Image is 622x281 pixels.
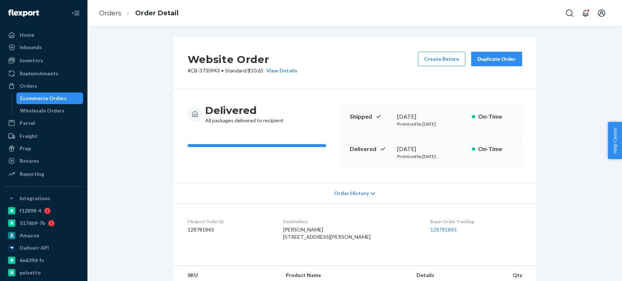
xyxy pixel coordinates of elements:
p: # CB-3730943 / $10.65 [188,67,297,74]
p: Promised by [DATE] [397,153,466,159]
div: Duplicate Order [477,55,516,63]
p: Shipped [350,112,391,121]
h2: Website Order [188,52,297,67]
div: Prep [20,145,31,152]
a: Reporting [4,168,83,180]
a: 5176b9-7b [4,217,83,229]
a: Freight [4,130,83,142]
a: pulsetto [4,267,83,278]
button: Close Navigation [69,6,83,20]
a: Inventory [4,55,83,66]
div: Amazon [20,232,39,239]
a: Returns [4,155,83,167]
dd: 128781843 [188,226,272,233]
a: Wholesale Orders [16,105,83,116]
dt: Destination [283,218,419,225]
div: Orders [20,82,37,90]
div: All packages delivered to recipient [205,104,283,124]
span: [PERSON_NAME] [STREET_ADDRESS][PERSON_NAME] [283,226,371,240]
button: Create Return [418,52,465,66]
a: 6e639d-fc [4,254,83,266]
div: f12898-4 [20,207,41,214]
div: Inventory [20,57,43,64]
dt: Buyer Order Tracking [430,218,522,225]
div: Home [20,31,34,39]
p: On-Time [478,145,513,153]
div: 6e639d-fc [20,257,44,264]
a: Ecommerce Orders [16,92,83,104]
a: Order Detail [135,9,179,17]
button: View Details [263,67,297,74]
ol: breadcrumbs [93,3,184,24]
div: Ecommerce Orders [20,95,67,102]
div: Integrations [20,195,50,202]
a: Replenishments [4,68,83,79]
a: Prep [4,143,83,154]
p: Promised by [DATE] [397,121,466,127]
a: 128781843 [430,226,457,233]
dt: Flexport Order ID [188,218,272,225]
a: Deliverr API [4,242,83,254]
button: Integrations [4,193,83,204]
div: Freight [20,132,38,140]
span: • [221,67,224,74]
div: [DATE] [397,145,466,153]
a: Parcel [4,117,83,129]
a: Inbounds [4,41,83,53]
p: Delivered [350,145,391,153]
a: Orders [4,80,83,92]
div: Wholesale Orders [20,107,64,114]
button: Open account menu [594,6,609,20]
div: 5176b9-7b [20,219,45,227]
div: Parcel [20,119,35,127]
button: Open Search Box [562,6,577,20]
button: Duplicate Order [471,52,522,66]
h3: Delivered [205,104,283,117]
span: Standard [225,67,246,74]
iframe: Opens a widget where you can chat to one of our agents [576,259,615,277]
span: Order History [334,190,369,197]
div: Inbounds [20,44,42,51]
div: [DATE] [397,112,466,121]
a: Home [4,29,83,41]
p: On-Time [478,112,513,121]
a: Amazon [4,230,83,241]
button: Open notifications [578,6,593,20]
div: Reporting [20,170,44,178]
a: Orders [99,9,121,17]
div: Replenishments [20,70,58,77]
a: f12898-4 [4,205,83,217]
img: Flexport logo [8,9,39,17]
div: Deliverr API [20,244,49,252]
div: Returns [20,157,39,165]
button: Help Center [608,122,622,159]
div: pulsetto [20,269,41,276]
